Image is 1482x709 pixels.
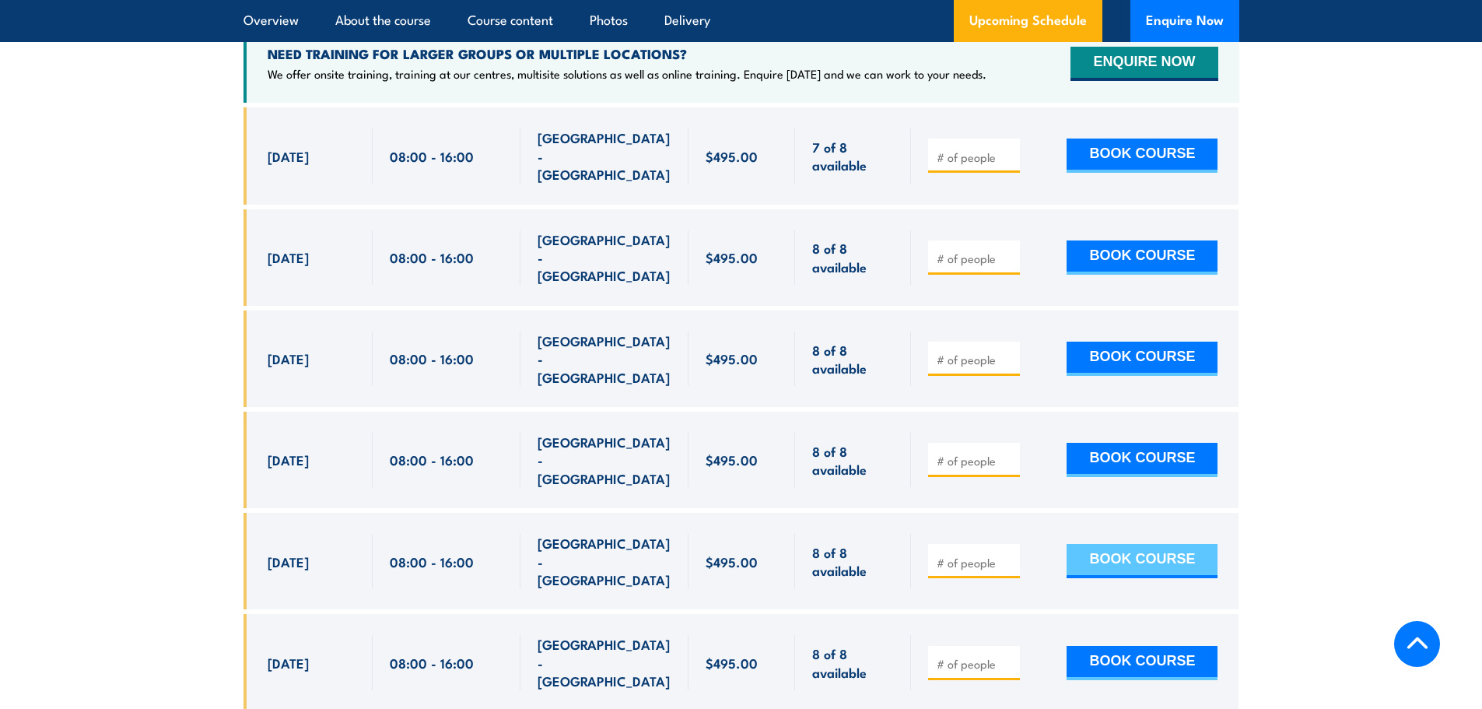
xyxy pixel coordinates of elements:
input: # of people [937,352,1014,367]
span: [DATE] [268,248,309,266]
span: $495.00 [706,349,758,367]
span: 7 of 8 available [812,138,894,174]
button: ENQUIRE NOW [1070,47,1217,81]
span: $495.00 [706,553,758,570]
span: [GEOGRAPHIC_DATA] - [GEOGRAPHIC_DATA] [538,332,671,386]
span: [DATE] [268,451,309,469]
button: BOOK COURSE [1067,240,1217,275]
span: $495.00 [706,451,758,469]
span: 08:00 - 16:00 [390,349,474,367]
span: [GEOGRAPHIC_DATA] - [GEOGRAPHIC_DATA] [538,534,671,588]
span: 8 of 8 available [812,341,894,377]
span: $495.00 [706,147,758,165]
button: BOOK COURSE [1067,443,1217,477]
span: 08:00 - 16:00 [390,147,474,165]
span: 08:00 - 16:00 [390,553,474,570]
span: [GEOGRAPHIC_DATA] - [GEOGRAPHIC_DATA] [538,230,671,285]
span: 08:00 - 16:00 [390,248,474,266]
span: 08:00 - 16:00 [390,654,474,672]
button: BOOK COURSE [1067,342,1217,376]
span: [DATE] [268,349,309,367]
span: [DATE] [268,553,309,570]
input: # of people [937,656,1014,672]
input: # of people [937,251,1014,266]
span: [DATE] [268,147,309,165]
button: BOOK COURSE [1067,139,1217,173]
span: 8 of 8 available [812,644,894,681]
p: We offer onsite training, training at our centres, multisite solutions as well as online training... [268,66,986,82]
input: # of people [937,453,1014,469]
button: BOOK COURSE [1067,646,1217,680]
span: 8 of 8 available [812,442,894,479]
span: [GEOGRAPHIC_DATA] - [GEOGRAPHIC_DATA] [538,635,671,690]
h4: NEED TRAINING FOR LARGER GROUPS OR MULTIPLE LOCATIONS? [268,45,986,62]
span: 08:00 - 16:00 [390,451,474,469]
button: BOOK COURSE [1067,544,1217,578]
span: [DATE] [268,654,309,672]
span: $495.00 [706,248,758,266]
input: # of people [937,149,1014,165]
input: # of people [937,555,1014,570]
span: [GEOGRAPHIC_DATA] - [GEOGRAPHIC_DATA] [538,128,671,183]
span: 8 of 8 available [812,239,894,276]
span: $495.00 [706,654,758,672]
span: [GEOGRAPHIC_DATA] - [GEOGRAPHIC_DATA] [538,433,671,487]
span: 8 of 8 available [812,543,894,580]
